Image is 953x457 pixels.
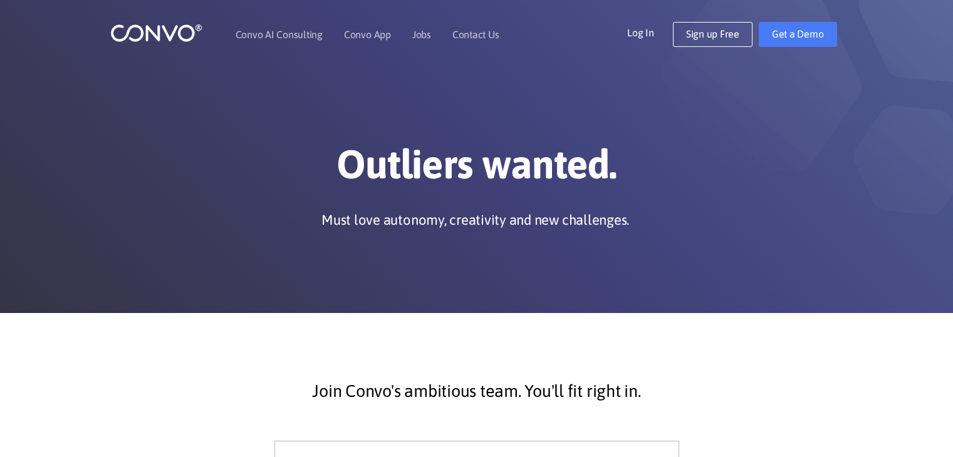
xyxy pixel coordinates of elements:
[673,22,753,47] a: Sign up Free
[129,140,825,198] h1: Outliers wanted.
[412,29,431,39] a: Jobs
[321,210,629,229] p: Must love autonomy, creativity and new challenges.
[452,29,499,39] a: Contact Us
[236,29,323,39] a: Convo AI Consulting
[110,23,202,43] img: logo_1.png
[138,376,815,407] p: Join Convo's ambitious team. You'll fit right in.
[344,29,391,39] a: Convo App
[759,22,837,47] a: Get a Demo
[627,22,673,42] a: Log In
